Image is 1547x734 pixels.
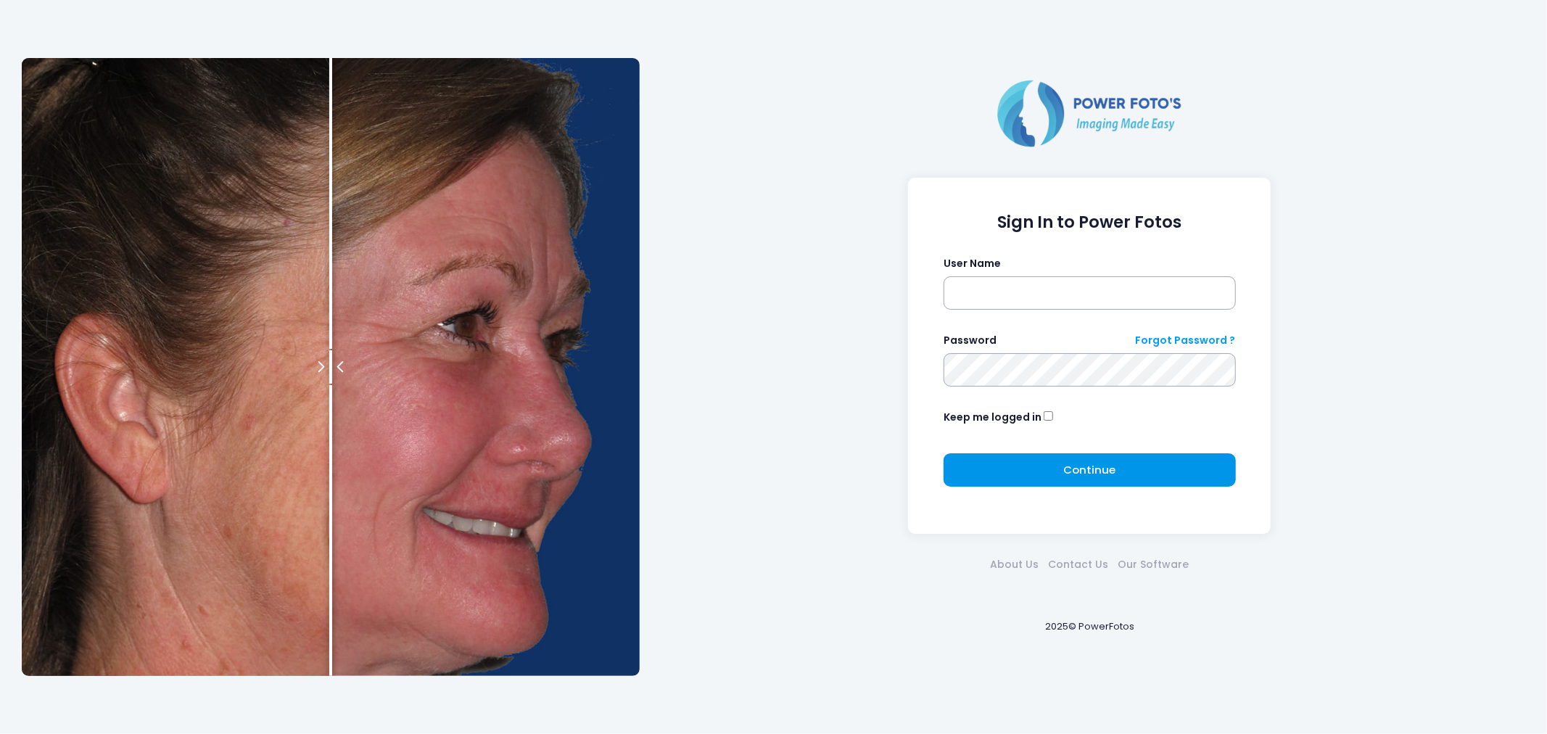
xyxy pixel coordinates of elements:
[1044,557,1113,572] a: Contact Us
[944,453,1236,487] button: Continue
[1113,557,1194,572] a: Our Software
[944,410,1041,425] label: Keep me logged in
[944,333,997,348] label: Password
[1136,333,1236,348] a: Forgot Password ?
[986,557,1044,572] a: About Us
[944,213,1236,232] h1: Sign In to Power Fotos
[1063,462,1115,477] span: Continue
[991,77,1187,149] img: Logo
[944,256,1001,271] label: User Name
[654,596,1525,658] div: 2025© PowerFotos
